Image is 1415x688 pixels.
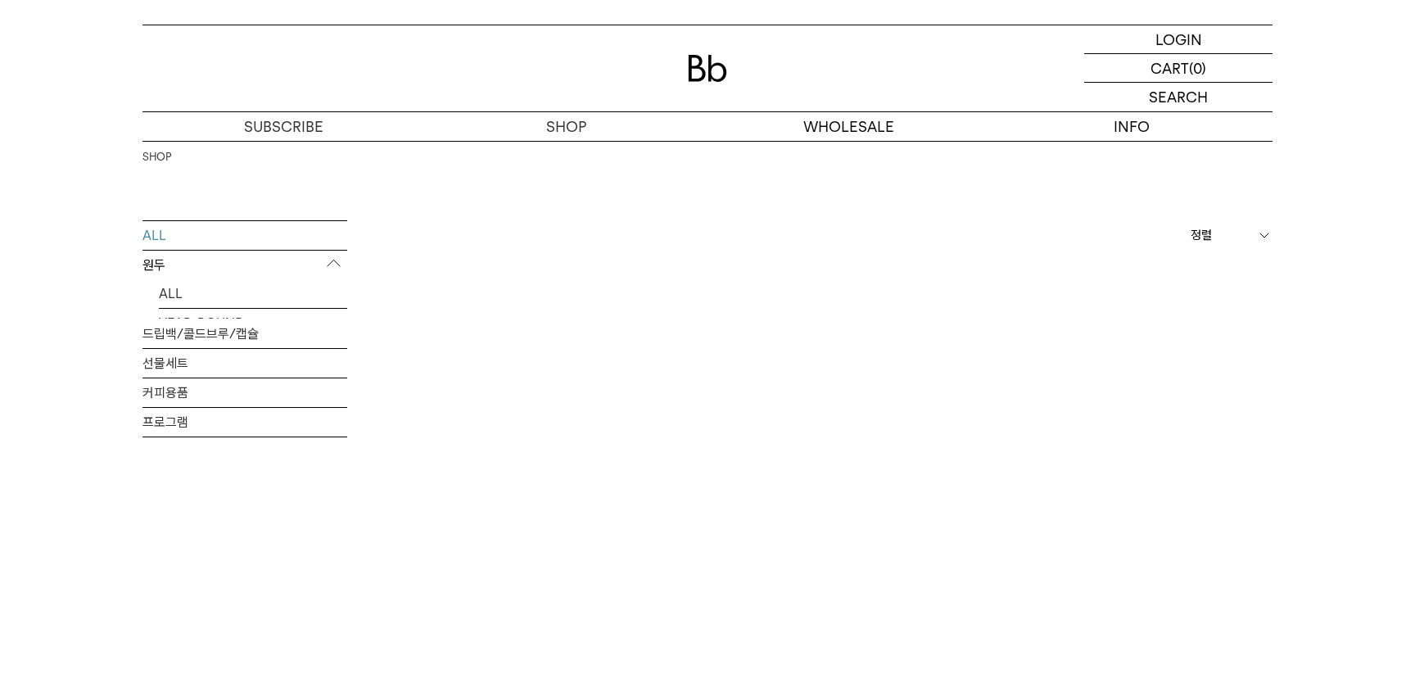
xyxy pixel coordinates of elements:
a: YEAR-ROUND [159,309,347,337]
span: 정렬 [1191,225,1212,245]
a: SHOP [142,149,171,165]
p: CART [1151,54,1189,82]
p: 원두 [142,251,347,280]
p: SEARCH [1149,83,1208,111]
a: SHOP [425,112,707,141]
a: ALL [142,221,347,250]
a: 드립백/콜드브루/캡슐 [142,319,347,348]
a: 프로그램 [142,408,347,437]
p: (0) [1189,54,1206,82]
a: 커피용품 [142,378,347,407]
p: WHOLESALE [707,112,990,141]
a: CART (0) [1084,54,1273,83]
a: ALL [159,279,347,308]
a: SUBSCRIBE [142,112,425,141]
a: LOGIN [1084,25,1273,54]
p: LOGIN [1155,25,1202,53]
img: 로고 [688,55,727,82]
a: 선물세트 [142,349,347,378]
p: INFO [990,112,1273,141]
